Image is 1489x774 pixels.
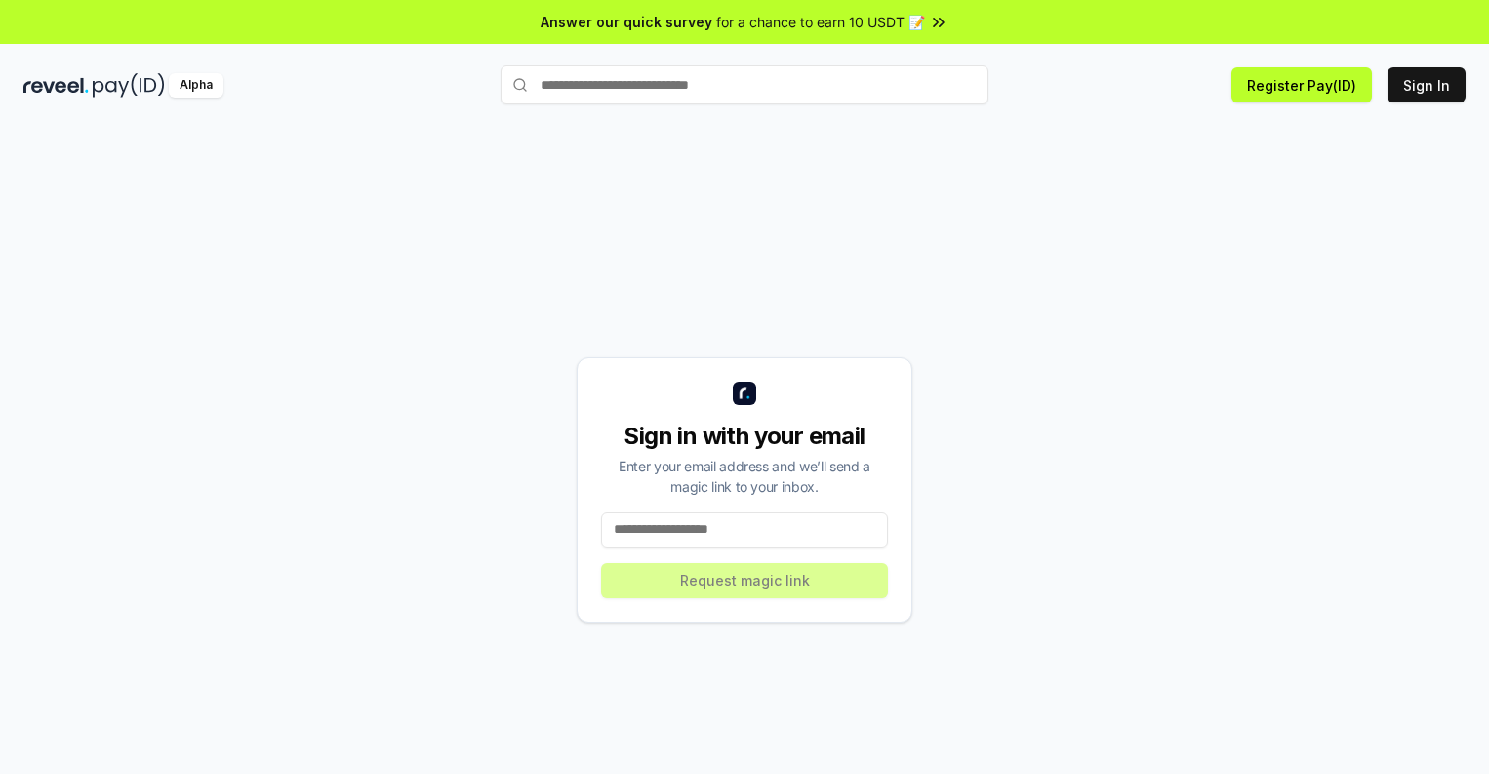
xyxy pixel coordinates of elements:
img: logo_small [733,382,756,405]
button: Sign In [1388,67,1466,102]
img: reveel_dark [23,73,89,98]
div: Enter your email address and we’ll send a magic link to your inbox. [601,456,888,497]
button: Register Pay(ID) [1231,67,1372,102]
span: Answer our quick survey [541,12,712,32]
img: pay_id [93,73,165,98]
div: Alpha [169,73,223,98]
div: Sign in with your email [601,421,888,452]
span: for a chance to earn 10 USDT 📝 [716,12,925,32]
